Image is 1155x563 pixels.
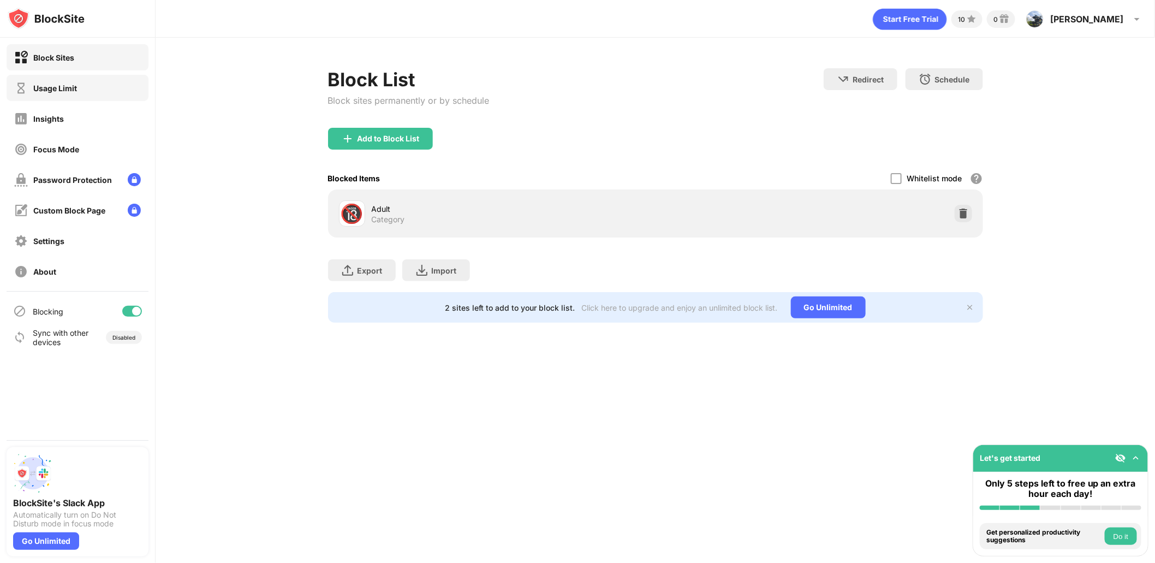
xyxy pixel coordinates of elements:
[13,305,26,318] img: blocking-icon.svg
[33,236,64,246] div: Settings
[33,307,63,316] div: Blocking
[966,303,974,312] img: x-button.svg
[582,303,778,312] div: Click here to upgrade and enjoy an unlimited block list.
[13,511,142,528] div: Automatically turn on Do Not Disturb mode in focus mode
[112,334,135,341] div: Disabled
[998,13,1011,26] img: reward-small.svg
[432,266,457,275] div: Import
[791,297,866,318] div: Go Unlimited
[358,266,383,275] div: Export
[341,203,364,225] div: 🔞
[14,265,28,278] img: about-off.svg
[1105,528,1137,545] button: Do it
[14,112,28,126] img: insights-off.svg
[8,8,85,29] img: logo-blocksite.svg
[13,454,52,493] img: push-slack.svg
[13,497,142,508] div: BlockSite's Slack App
[372,203,656,215] div: Adult
[33,175,112,185] div: Password Protection
[33,145,79,154] div: Focus Mode
[128,173,141,186] img: lock-menu.svg
[128,204,141,217] img: lock-menu.svg
[1050,14,1124,25] div: [PERSON_NAME]
[33,206,105,215] div: Custom Block Page
[14,204,28,217] img: customize-block-page-off.svg
[14,51,28,64] img: block-on.svg
[14,234,28,248] img: settings-off.svg
[445,303,575,312] div: 2 sites left to add to your block list.
[986,529,1102,544] div: Get personalized productivity suggestions
[328,174,380,183] div: Blocked Items
[1115,453,1126,464] img: eye-not-visible.svg
[853,75,884,84] div: Redirect
[33,114,64,123] div: Insights
[993,15,998,23] div: 0
[33,328,89,347] div: Sync with other devices
[14,143,28,156] img: focus-off.svg
[907,174,962,183] div: Whitelist mode
[328,95,490,106] div: Block sites permanently or by schedule
[13,331,26,344] img: sync-icon.svg
[958,15,965,23] div: 10
[372,215,405,224] div: Category
[33,84,77,93] div: Usage Limit
[14,81,28,95] img: time-usage-off.svg
[1026,10,1044,28] img: ACg8ocKsDtDkHkVyUjMZ-LJmBC7RrNpV1VeIFbovkQCDMjdRtGiSZNg=s96-c
[33,267,56,276] div: About
[13,532,79,550] div: Go Unlimited
[965,13,978,26] img: points-small.svg
[1130,453,1141,464] img: omni-setup-toggle.svg
[33,53,74,62] div: Block Sites
[980,478,1141,499] div: Only 5 steps left to free up an extra hour each day!
[14,173,28,187] img: password-protection-off.svg
[358,134,420,143] div: Add to Block List
[873,8,947,30] div: animation
[980,453,1040,463] div: Let's get started
[328,68,490,91] div: Block List
[935,75,970,84] div: Schedule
